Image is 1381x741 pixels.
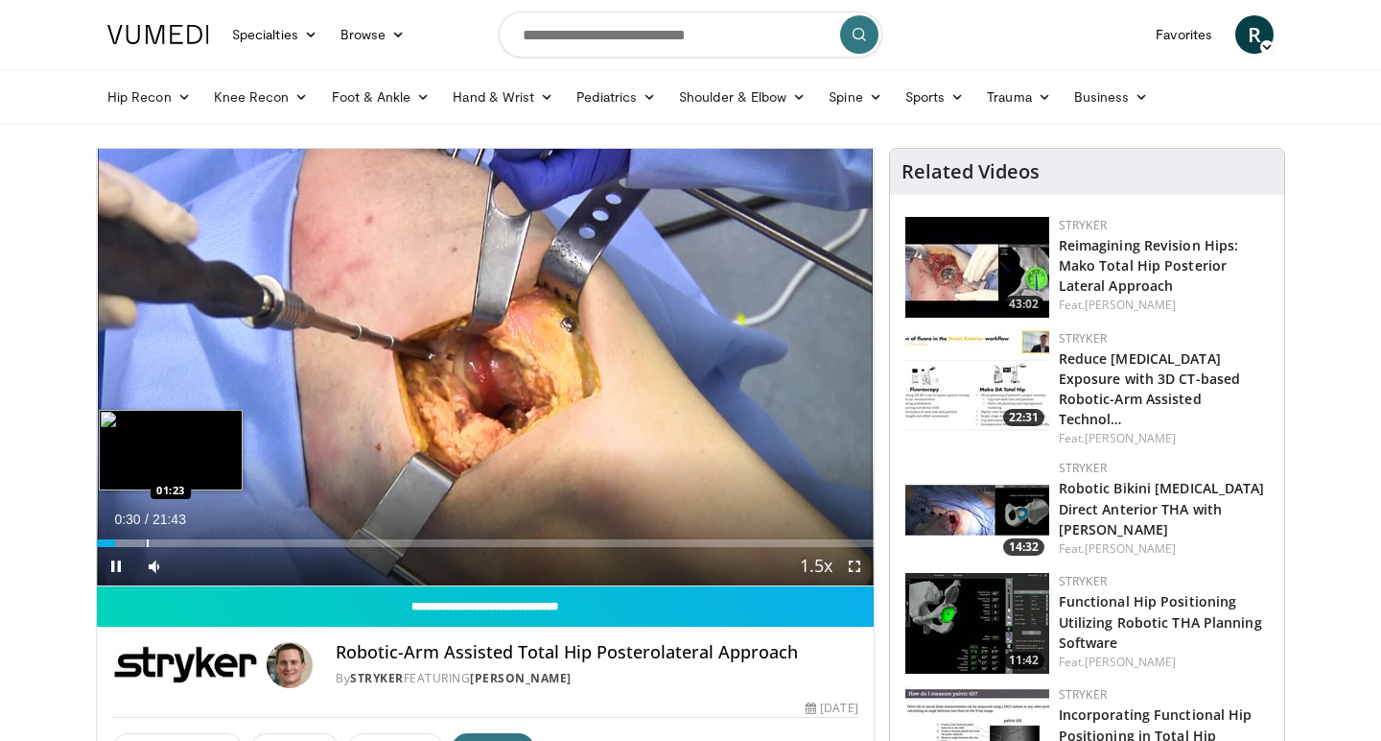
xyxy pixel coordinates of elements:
a: Favorites [1144,15,1224,54]
a: Stryker [350,670,404,686]
a: Shoulder & Elbow [667,78,817,116]
img: VuMedi Logo [107,25,209,44]
a: Stryker [1059,573,1107,589]
img: 5b4548d7-4744-446d-8b11-0b10f47e7853.150x105_q85_crop-smart_upscale.jpg [905,460,1049,561]
a: [PERSON_NAME] [470,670,572,686]
a: Browse [329,15,417,54]
img: Avatar [267,642,313,688]
div: Feat. [1059,297,1269,314]
a: [PERSON_NAME] [1085,430,1176,446]
div: Feat. [1059,430,1269,447]
a: Trauma [975,78,1063,116]
a: Functional Hip Positioning Utilizing Robotic THA Planning Software [1059,592,1262,651]
a: Reduce [MEDICAL_DATA] Exposure with 3D CT-based Robotic-Arm Assisted Technol… [1059,349,1241,428]
h4: Robotic-Arm Assisted Total Hip Posterolateral Approach [336,642,857,663]
button: Pause [97,547,135,586]
a: [PERSON_NAME] [1085,297,1176,313]
span: 43:02 [1003,296,1044,313]
span: 0:30 [114,512,140,527]
img: 5ea70af7-1667-4ec4-b49e-414948cafe1e.150x105_q85_crop-smart_upscale.jpg [905,573,1049,674]
a: Knee Recon [202,78,320,116]
input: Search topics, interventions [499,12,882,58]
span: 14:32 [1003,538,1044,556]
button: Mute [135,547,174,586]
a: Robotic Bikini [MEDICAL_DATA] Direct Anterior THA with [PERSON_NAME] [1059,479,1265,538]
a: Stryker [1059,217,1107,233]
div: Feat. [1059,654,1269,671]
button: Fullscreen [835,547,874,586]
button: Playback Rate [797,547,835,586]
div: [DATE] [806,700,857,717]
span: 11:42 [1003,652,1044,669]
img: 6632ea9e-2a24-47c5-a9a2-6608124666dc.150x105_q85_crop-smart_upscale.jpg [905,217,1049,318]
div: Feat. [1059,540,1269,558]
a: 22:31 [905,330,1049,431]
h4: Related Videos [901,160,1040,183]
img: Stryker [112,642,259,688]
a: 14:32 [905,460,1049,561]
a: [PERSON_NAME] [1085,654,1176,670]
a: Stryker [1059,330,1107,347]
a: R [1235,15,1274,54]
a: 43:02 [905,217,1049,318]
a: Specialties [221,15,329,54]
a: Foot & Ankle [320,78,442,116]
a: Reimagining Revision Hips: Mako Total Hip Posterior Lateral Approach [1059,236,1239,295]
a: Sports [894,78,976,116]
a: Stryker [1059,460,1107,476]
img: image.jpeg [99,410,243,490]
span: 22:31 [1003,409,1044,426]
a: [PERSON_NAME] [1085,540,1176,557]
span: / [145,512,149,527]
span: 21:43 [152,512,186,527]
a: 11:42 [905,573,1049,674]
a: Pediatrics [565,78,667,116]
a: Business [1063,78,1160,116]
a: Stryker [1059,686,1107,703]
div: By FEATURING [336,670,857,687]
div: Progress Bar [97,539,874,547]
a: Hip Recon [96,78,202,116]
a: Spine [817,78,893,116]
img: 5bd7167b-0b9e-40b5-a7c8-0d290fcaa9fb.150x105_q85_crop-smart_upscale.jpg [905,330,1049,431]
a: Hand & Wrist [441,78,565,116]
video-js: Video Player [97,149,874,586]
